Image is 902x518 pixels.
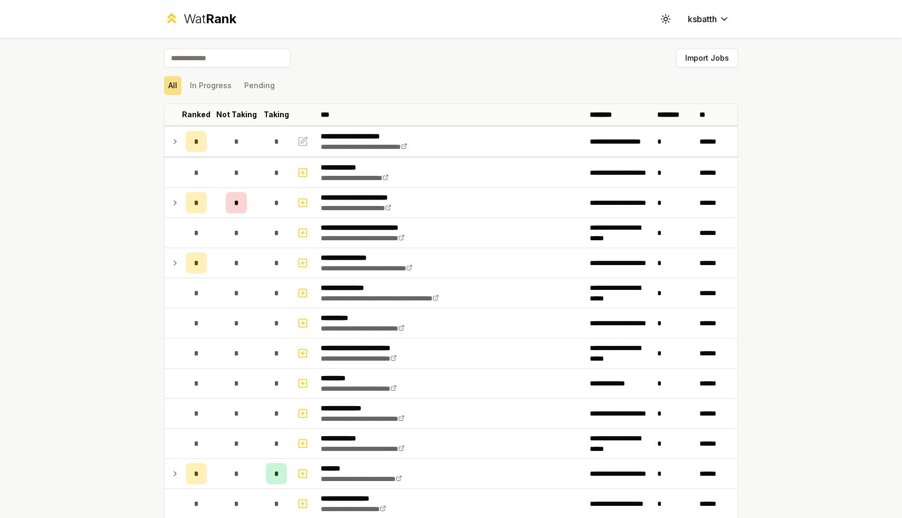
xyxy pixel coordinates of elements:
[164,76,181,95] button: All
[676,49,738,68] button: Import Jobs
[688,13,717,25] span: ksbatth
[216,109,257,120] p: Not Taking
[240,76,279,95] button: Pending
[184,11,236,27] div: Wat
[264,109,289,120] p: Taking
[679,10,738,29] button: ksbatth
[182,109,210,120] p: Ranked
[186,76,236,95] button: In Progress
[206,11,236,26] span: Rank
[164,11,236,27] a: WatRank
